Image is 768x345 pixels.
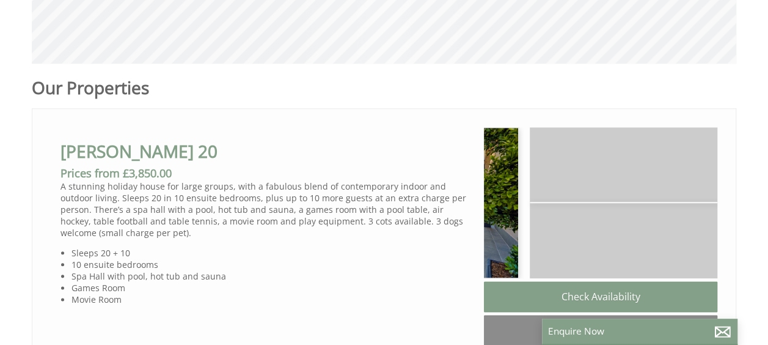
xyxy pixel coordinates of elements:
[71,270,474,282] li: Spa Hall with pool, hot tub and sauna
[71,259,474,270] li: 10 ensuite bedrooms
[60,139,218,163] a: [PERSON_NAME] 20
[60,180,474,239] p: A stunning holiday house for large groups, with a fabulous blend of contemporary indoor and outdo...
[71,282,474,294] li: Games Room
[530,127,763,278] img: churchill-somerset-holiday-homes-hot-tub-sleeps-20.original.jpg
[71,294,474,305] li: Movie Room
[60,166,474,180] h3: Prices from £3,850.00
[71,247,474,259] li: Sleeps 20 + 10
[548,325,731,338] p: Enquire Now
[484,281,717,312] a: Check Availability
[32,76,489,99] h1: Our Properties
